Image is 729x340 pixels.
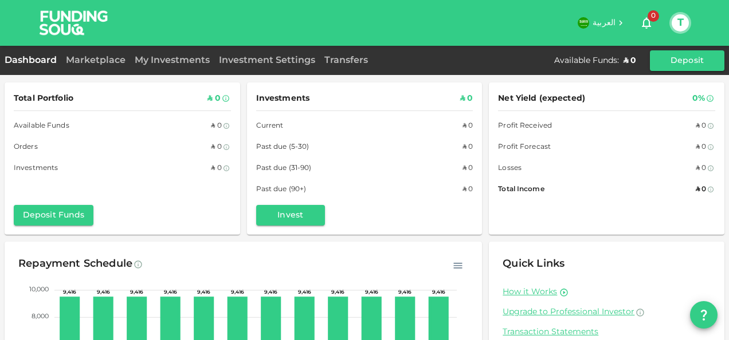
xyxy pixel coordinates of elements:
div: ʢ 0 [696,120,706,132]
span: Investments [14,163,58,175]
div: ʢ 0 [207,92,220,106]
div: ʢ 0 [624,55,636,66]
div: Repayment Schedule [18,255,132,274]
button: 0 [635,11,658,34]
div: ʢ 0 [211,163,221,175]
button: Deposit [650,50,724,71]
button: question [690,301,718,329]
div: ʢ 0 [211,120,221,132]
div: ʢ 0 [463,120,473,132]
a: Investment Settings [214,56,320,65]
div: ʢ 0 [696,163,706,175]
a: My Investments [130,56,214,65]
span: Investments [256,92,309,106]
img: flag-sa.b9a346574cdc8950dd34b50780441f57.svg [578,17,589,29]
span: Past due (5-30) [256,141,309,153]
span: Past due (31-90) [256,163,312,175]
div: ʢ 0 [696,184,706,196]
span: Orders [14,141,38,153]
a: How it Works [503,287,557,298]
div: ʢ 0 [463,141,473,153]
span: Current [256,120,284,132]
div: ʢ 0 [211,141,221,153]
span: Past due (90+) [256,184,307,196]
span: Available Funds [14,120,69,132]
span: Total Portfolio [14,92,73,106]
div: Available Funds : [554,55,619,66]
button: T [672,14,689,31]
a: Upgrade to Professional Investor [503,307,711,318]
button: Invest [256,205,325,226]
span: Profit Received [498,120,552,132]
span: Upgrade to Professional Investor [503,308,634,316]
a: Transaction Statements [503,327,711,338]
div: ʢ 0 [460,92,473,106]
span: العربية [593,19,616,27]
span: Net Yield (expected) [498,92,585,106]
span: Quick Links [503,259,565,269]
span: Profit Forecast [498,141,551,153]
div: 0% [692,92,705,106]
a: Transfers [320,56,373,65]
a: Dashboard [5,56,61,65]
div: ʢ 0 [696,141,706,153]
div: ʢ 0 [463,184,473,196]
tspan: 10,000 [29,287,49,292]
a: Marketplace [61,56,130,65]
span: Losses [498,163,522,175]
button: Deposit Funds [14,205,93,226]
span: Total Income [498,184,544,196]
span: 0 [648,10,659,22]
tspan: 8,000 [32,314,49,319]
div: ʢ 0 [463,163,473,175]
